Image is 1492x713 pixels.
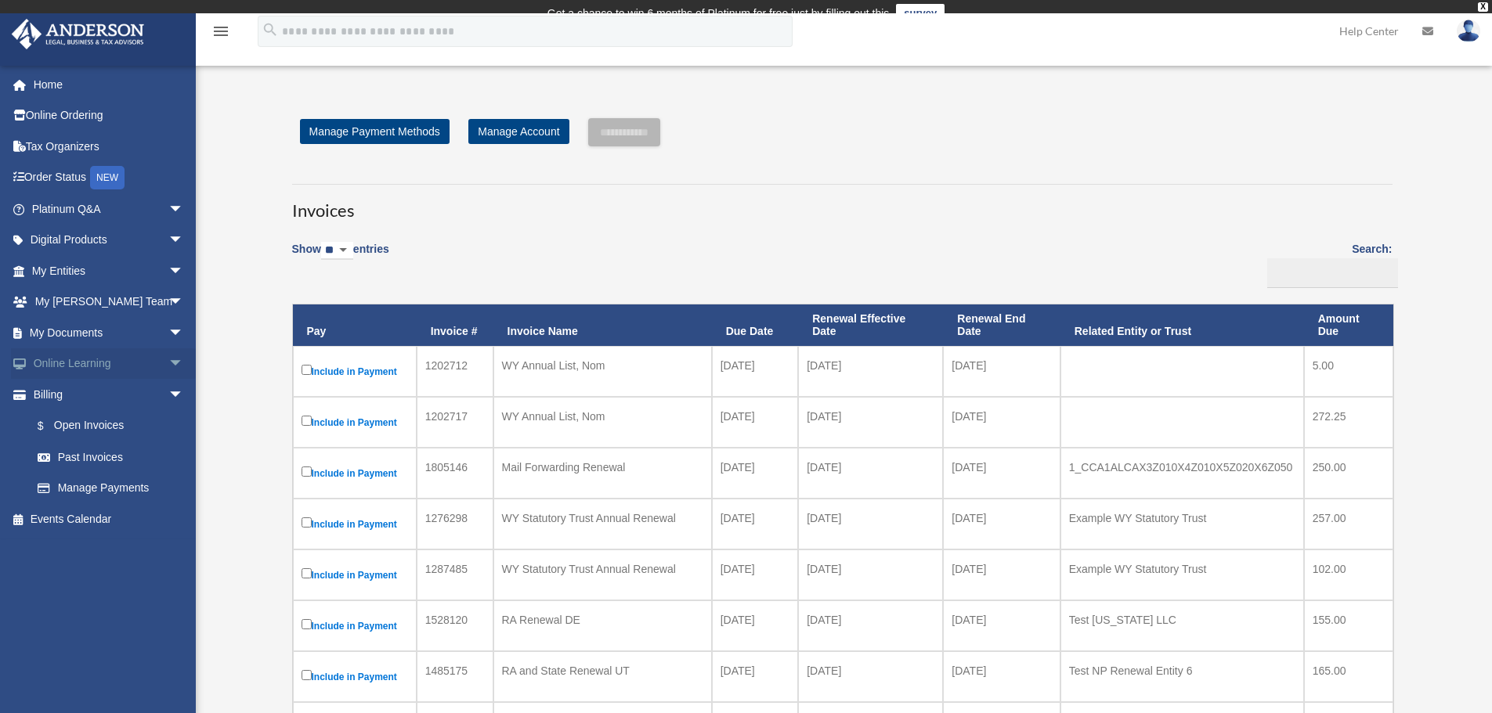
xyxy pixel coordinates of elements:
div: close [1478,2,1488,12]
label: Include in Payment [302,667,408,686]
label: Include in Payment [302,362,408,381]
div: NEW [90,166,125,189]
td: [DATE] [798,448,943,499]
input: Include in Payment [302,365,312,375]
td: Example WY Statutory Trust [1060,499,1304,549]
i: menu [211,22,230,41]
td: [DATE] [712,600,799,651]
td: 155.00 [1304,600,1393,651]
a: Order StatusNEW [11,162,208,194]
img: Anderson Advisors Platinum Portal [7,19,149,49]
td: 1528120 [417,600,493,651]
a: Online Learningarrow_drop_down [11,348,208,380]
label: Include in Payment [302,616,408,636]
td: [DATE] [943,600,1060,651]
td: [DATE] [943,448,1060,499]
span: arrow_drop_down [168,225,200,257]
td: 1202712 [417,346,493,397]
a: Platinum Q&Aarrow_drop_down [11,193,208,225]
span: arrow_drop_down [168,317,200,349]
a: My [PERSON_NAME] Teamarrow_drop_down [11,286,208,318]
div: RA and State Renewal UT [502,660,703,682]
th: Renewal End Date: activate to sort column ascending [943,304,1060,347]
th: Due Date: activate to sort column ascending [712,304,799,347]
span: arrow_drop_down [168,379,200,411]
span: arrow_drop_down [168,255,200,287]
th: Invoice Name: activate to sort column ascending [493,304,712,347]
a: Past Invoices [22,441,200,473]
img: User Pic [1457,20,1480,42]
td: 1_CCA1ALCAX3Z010X4Z010X5Z020X6Z050 [1060,448,1304,499]
td: [DATE] [798,397,943,448]
span: arrow_drop_down [168,348,200,380]
td: 1485175 [417,651,493,702]
label: Include in Payment [302,565,408,585]
div: WY Statutory Trust Annual Renewal [502,507,703,529]
td: [DATE] [798,346,943,397]
a: Manage Account [468,119,569,144]
td: [DATE] [943,549,1060,600]
td: Example WY Statutory Trust [1060,549,1304,600]
td: 272.25 [1304,397,1393,448]
td: 250.00 [1304,448,1393,499]
td: [DATE] [798,499,943,549]
span: $ [46,416,54,436]
label: Include in Payment [302,463,408,483]
td: [DATE] [712,499,799,549]
div: Mail Forwarding Renewal [502,456,703,478]
input: Include in Payment [302,517,312,528]
label: Search: [1262,239,1393,288]
a: Home [11,69,208,100]
div: WY Annual List, Nom [502,355,703,376]
td: [DATE] [943,397,1060,448]
td: 257.00 [1304,499,1393,549]
a: Events Calendar [11,503,208,535]
h3: Invoices [292,184,1393,223]
td: 5.00 [1304,346,1393,397]
input: Include in Payment [302,416,312,426]
th: Pay: activate to sort column descending [293,304,417,347]
td: Test NP Renewal Entity 6 [1060,651,1304,702]
a: menu [211,27,230,41]
th: Amount Due: activate to sort column ascending [1304,304,1393,347]
label: Include in Payment [302,514,408,534]
a: My Documentsarrow_drop_down [11,317,208,348]
a: survey [896,4,945,23]
td: Test [US_STATE] LLC [1060,600,1304,651]
label: Include in Payment [302,412,408,432]
th: Related Entity or Trust: activate to sort column ascending [1060,304,1304,347]
a: Tax Organizers [11,131,208,162]
span: arrow_drop_down [168,193,200,225]
div: Get a chance to win 6 months of Platinum for free just by filling out this [547,4,890,23]
td: [DATE] [943,346,1060,397]
label: Show entries [292,239,389,275]
a: Digital Productsarrow_drop_down [11,225,208,256]
td: [DATE] [712,651,799,702]
input: Search: [1267,258,1398,288]
a: Manage Payment Methods [300,119,450,144]
a: Billingarrow_drop_down [11,379,200,410]
td: [DATE] [943,651,1060,702]
td: [DATE] [798,651,943,702]
div: WY Statutory Trust Annual Renewal [502,558,703,580]
td: 102.00 [1304,549,1393,600]
td: 1202717 [417,397,493,448]
a: Online Ordering [11,100,208,131]
td: [DATE] [712,397,799,448]
td: [DATE] [712,549,799,600]
div: WY Annual List, Nom [502,405,703,427]
td: [DATE] [943,499,1060,549]
input: Include in Payment [302,466,312,477]
td: [DATE] [798,549,943,600]
a: Manage Payments [22,473,200,504]
th: Invoice #: activate to sort column ascending [417,304,493,347]
td: 1805146 [417,448,493,499]
a: My Entitiesarrow_drop_down [11,255,208,286]
i: search [262,21,279,38]
td: 165.00 [1304,651,1393,702]
div: RA Renewal DE [502,609,703,631]
a: $Open Invoices [22,410,192,442]
input: Include in Payment [302,619,312,629]
td: [DATE] [712,448,799,499]
td: 1287485 [417,549,493,600]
